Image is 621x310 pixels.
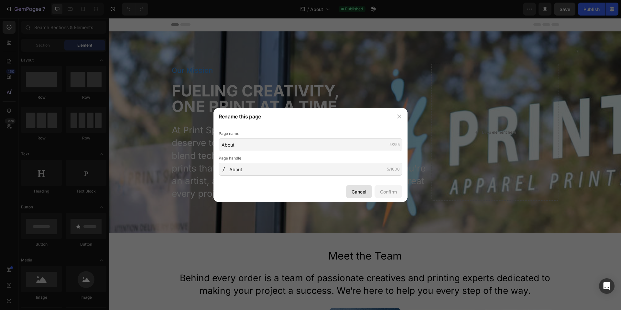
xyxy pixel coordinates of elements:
[63,79,228,98] strong: ONE PRINT AT A TIME
[63,63,231,82] strong: FUELING CREATIVITY,
[67,230,445,245] h2: Meet the Team
[68,254,444,279] p: Behind every order is a team of passionate creatives and printing experts dedicated to making you...
[219,113,261,120] h3: Rename this page
[63,106,317,182] p: At Print Spark, we bring imagination to life—your ideas deserve to be touched, worn, shared, and ...
[389,142,400,148] div: 5/255
[380,188,397,195] div: Confirm
[373,112,407,117] div: Drop element here
[375,185,402,198] button: Confirm
[599,278,615,294] div: Open Intercom Messenger
[63,48,104,56] span: Our Mission
[219,155,402,161] div: Page handle
[352,188,366,195] div: Cancel
[346,185,372,198] button: Cancel
[219,130,402,137] div: Page name
[387,166,400,172] div: 5/1000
